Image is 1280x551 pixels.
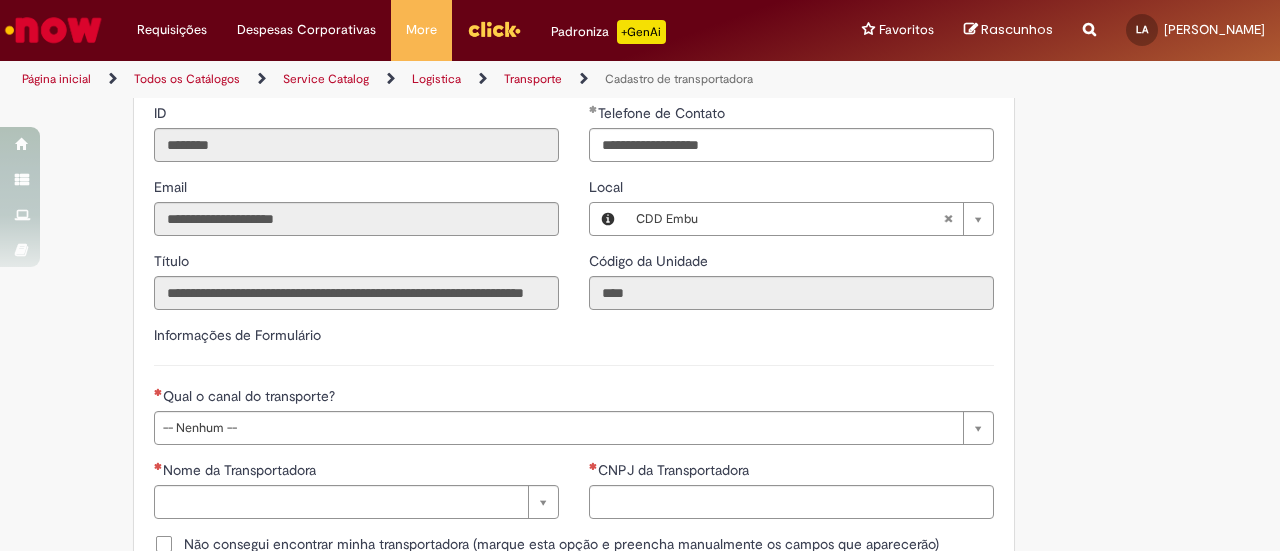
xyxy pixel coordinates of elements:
[154,202,559,236] input: Email
[589,276,994,310] input: Código da Unidade
[879,20,934,40] span: Favoritos
[154,276,559,310] input: Título
[589,178,627,196] span: Local
[163,387,339,405] span: Qual o canal do transporte?
[154,252,193,270] span: Somente leitura - Título
[283,71,369,87] a: Service Catalog
[154,251,193,271] label: Somente leitura - Título
[504,71,562,87] a: Transporte
[617,20,666,44] p: +GenAi
[154,462,163,470] span: Necessários
[590,203,626,235] button: Local, Visualizar este registro CDD Embu
[1164,21,1265,38] span: [PERSON_NAME]
[1136,23,1148,36] span: LA
[598,104,729,122] span: Telefone de Contato
[636,203,943,235] span: CDD Embu
[551,20,666,44] div: Padroniza
[15,61,838,98] ul: Trilhas de página
[406,20,437,40] span: More
[605,71,753,87] a: Cadastro de transportadora
[598,461,753,479] span: CNPJ da Transportadora
[237,20,376,40] span: Despesas Corporativas
[134,71,240,87] a: Todos os Catálogos
[589,251,712,271] label: Somente leitura - Código da Unidade
[964,21,1053,40] a: Rascunhos
[137,20,207,40] span: Requisições
[154,178,191,196] span: Somente leitura - Email
[933,203,963,235] abbr: Limpar campo Local
[626,203,993,235] a: CDD EmbuLimpar campo Local
[154,388,163,396] span: Necessários
[589,105,598,113] span: Obrigatório Preenchido
[981,20,1053,39] span: Rascunhos
[467,14,521,44] img: click_logo_yellow_360x200.png
[154,485,559,519] a: Limpar campo Nome da Transportadora
[22,71,91,87] a: Página inicial
[154,128,559,162] input: ID
[154,326,321,344] label: Informações de Formulário
[412,71,461,87] a: Logistica
[154,104,171,122] span: Somente leitura - ID
[589,252,712,270] span: Somente leitura - Código da Unidade
[163,461,320,479] span: Necessários - Nome da Transportadora
[589,462,598,470] span: Necessários
[589,128,994,162] input: Telefone de Contato
[2,10,105,50] img: ServiceNow
[163,412,953,444] span: -- Nenhum --
[154,103,171,123] label: Somente leitura - ID
[154,177,191,197] label: Somente leitura - Email
[589,485,994,519] input: CNPJ da Transportadora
